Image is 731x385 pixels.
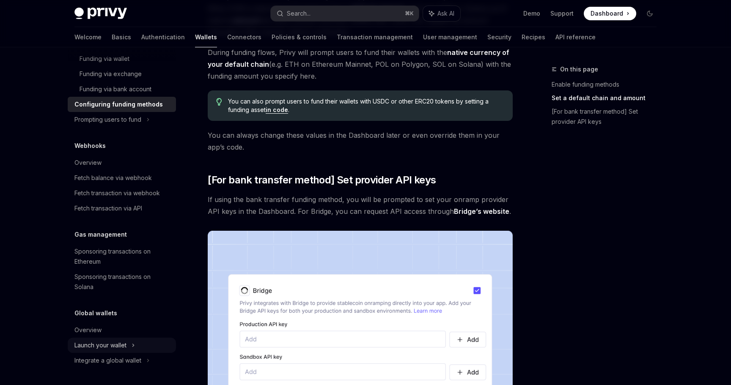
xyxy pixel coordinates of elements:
[560,64,598,74] span: On this page
[74,99,163,109] div: Configuring funding methods
[74,158,102,168] div: Overview
[68,201,176,216] a: Fetch transaction via API
[141,27,185,47] a: Authentication
[74,355,141,366] div: Integrate a global wallet
[68,322,176,338] a: Overview
[555,27,596,47] a: API reference
[287,8,311,19] div: Search...
[74,340,126,350] div: Launch your wallet
[68,82,176,97] a: Funding via bank account
[271,6,419,21] button: Search...⌘K
[80,69,142,79] div: Funding via exchange
[68,170,176,186] a: Fetch balance via webhook
[74,27,102,47] a: Welcome
[552,78,663,91] a: Enable funding methods
[337,27,413,47] a: Transaction management
[68,269,176,295] a: Sponsoring transactions on Solana
[550,9,574,18] a: Support
[74,229,127,240] h5: Gas management
[74,246,171,267] div: Sponsoring transactions on Ethereum
[216,98,222,106] svg: Tip
[208,173,436,187] span: [For bank transfer method] Set provider API keys
[74,308,117,318] h5: Global wallets
[195,27,217,47] a: Wallets
[227,27,261,47] a: Connectors
[208,129,513,153] span: You can always change these values in the Dashboard later or even override them in your app’s code.
[643,7,657,20] button: Toggle dark mode
[112,27,131,47] a: Basics
[80,84,151,94] div: Funding via bank account
[74,115,141,125] div: Prompting users to fund
[74,141,106,151] h5: Webhooks
[405,10,414,17] span: ⌘ K
[74,203,142,213] div: Fetch transaction via API
[208,194,513,217] span: If using the bank transfer funding method, you will be prompted to set your onramp provider API k...
[591,9,623,18] span: Dashboard
[68,244,176,269] a: Sponsoring transactions on Ethereum
[74,8,127,19] img: dark logo
[74,173,152,183] div: Fetch balance via webhook
[208,46,513,82] span: During funding flows, Privy will prompt users to fund their wallets with the (e.g. ETH on Ethereu...
[68,97,176,112] a: Configuring funding methods
[74,325,102,335] div: Overview
[423,6,460,21] button: Ask AI
[74,188,160,198] div: Fetch transaction via webhook
[68,186,176,201] a: Fetch transaction via webhook
[437,9,454,18] span: Ask AI
[423,27,477,47] a: User management
[266,106,288,114] a: in code
[272,27,327,47] a: Policies & controls
[523,9,540,18] a: Demo
[487,27,511,47] a: Security
[552,105,663,128] a: [For bank transfer method] Set provider API keys
[68,66,176,82] a: Funding via exchange
[584,7,636,20] a: Dashboard
[68,155,176,170] a: Overview
[522,27,545,47] a: Recipes
[454,207,509,216] a: Bridge’s website
[552,91,663,105] a: Set a default chain and amount
[74,272,171,292] div: Sponsoring transactions on Solana
[228,97,504,114] span: You can also prompt users to fund their wallets with USDC or other ERC20 tokens by setting a fund...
